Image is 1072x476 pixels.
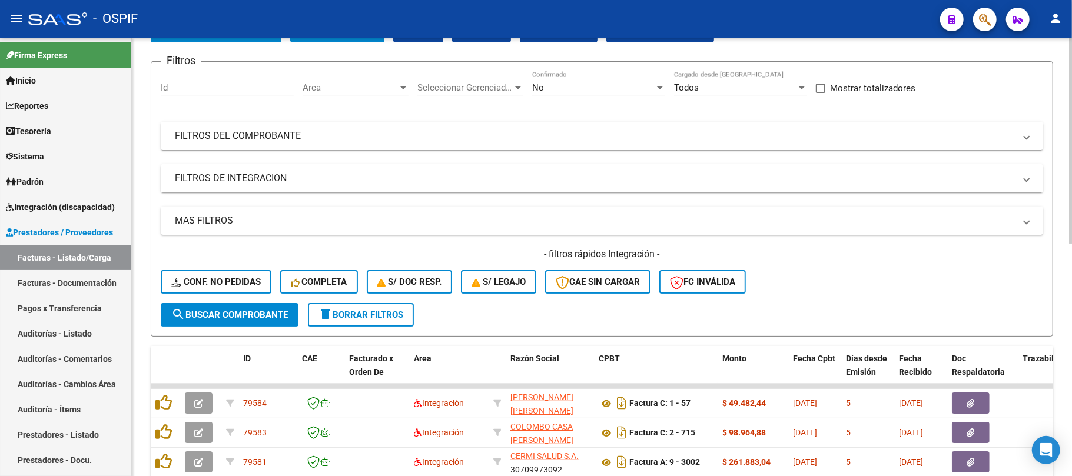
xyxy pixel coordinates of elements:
[6,201,115,214] span: Integración (discapacidad)
[947,346,1018,398] datatable-header-cell: Doc Respaldatoria
[722,354,746,363] span: Monto
[629,399,691,408] strong: Factura C: 1 - 57
[6,150,44,163] span: Sistema
[846,457,851,467] span: 5
[718,346,788,398] datatable-header-cell: Monto
[532,82,544,93] span: No
[367,270,453,294] button: S/ Doc Resp.
[899,354,932,377] span: Fecha Recibido
[409,346,489,398] datatable-header-cell: Area
[510,422,573,445] span: COLOMBO CASA [PERSON_NAME]
[414,398,464,408] span: Integración
[599,354,620,363] span: CPBT
[175,172,1015,185] mat-panel-title: FILTROS DE INTEGRACION
[472,277,526,287] span: S/ legajo
[414,457,464,467] span: Integración
[846,398,851,408] span: 5
[303,82,398,93] span: Area
[894,346,947,398] datatable-header-cell: Fecha Recibido
[243,354,251,363] span: ID
[846,354,887,377] span: Días desde Emisión
[171,307,185,321] mat-icon: search
[1048,11,1063,25] mat-icon: person
[6,49,67,62] span: Firma Express
[846,428,851,437] span: 5
[161,270,271,294] button: Conf. no pedidas
[171,277,261,287] span: Conf. no pedidas
[308,303,414,327] button: Borrar Filtros
[510,354,559,363] span: Razón Social
[6,226,113,239] span: Prestadores / Proveedores
[175,214,1015,227] mat-panel-title: MAS FILTROS
[238,346,297,398] datatable-header-cell: ID
[952,354,1005,377] span: Doc Respaldatoria
[6,125,51,138] span: Tesorería
[243,398,267,408] span: 79584
[171,309,288,320] span: Buscar Comprobante
[793,457,817,467] span: [DATE]
[291,277,347,287] span: Completa
[161,164,1043,192] mat-expansion-panel-header: FILTROS DE INTEGRACION
[510,391,589,415] div: 27390648435
[510,392,573,415] span: [PERSON_NAME] [PERSON_NAME]
[793,354,835,363] span: Fecha Cpbt
[297,346,344,398] datatable-header-cell: CAE
[461,270,536,294] button: S/ legajo
[510,450,589,474] div: 30709973092
[510,451,579,461] span: CERMI SALUD S.A.
[614,394,629,412] i: Descargar documento
[377,277,442,287] span: S/ Doc Resp.
[161,122,1043,150] mat-expansion-panel-header: FILTROS DEL COMPROBANTE
[161,303,298,327] button: Buscar Comprobante
[93,6,138,32] span: - OSPIF
[243,457,267,467] span: 79581
[9,11,24,25] mat-icon: menu
[899,398,923,408] span: [DATE]
[506,346,594,398] datatable-header-cell: Razón Social
[1023,354,1070,363] span: Trazabilidad
[161,52,201,69] h3: Filtros
[6,175,44,188] span: Padrón
[614,452,629,471] i: Descargar documento
[417,82,513,93] span: Seleccionar Gerenciador
[318,309,403,320] span: Borrar Filtros
[788,346,841,398] datatable-header-cell: Fecha Cpbt
[556,277,640,287] span: CAE SIN CARGAR
[161,248,1043,261] h4: - filtros rápidos Integración -
[161,207,1043,235] mat-expansion-panel-header: MAS FILTROS
[6,99,48,112] span: Reportes
[280,270,358,294] button: Completa
[175,129,1015,142] mat-panel-title: FILTROS DEL COMPROBANTE
[629,458,700,467] strong: Factura A: 9 - 3002
[629,428,695,438] strong: Factura C: 2 - 715
[841,346,894,398] datatable-header-cell: Días desde Emisión
[659,270,746,294] button: FC Inválida
[793,428,817,437] span: [DATE]
[318,307,333,321] mat-icon: delete
[6,74,36,87] span: Inicio
[414,428,464,437] span: Integración
[830,81,915,95] span: Mostrar totalizadores
[243,428,267,437] span: 79583
[674,82,699,93] span: Todos
[722,457,771,467] strong: $ 261.883,04
[344,346,409,398] datatable-header-cell: Facturado x Orden De
[722,428,766,437] strong: $ 98.964,88
[899,457,923,467] span: [DATE]
[793,398,817,408] span: [DATE]
[722,398,766,408] strong: $ 49.482,44
[302,354,317,363] span: CAE
[614,423,629,442] i: Descargar documento
[1032,436,1060,464] div: Open Intercom Messenger
[594,346,718,398] datatable-header-cell: CPBT
[349,354,393,377] span: Facturado x Orden De
[899,428,923,437] span: [DATE]
[414,354,432,363] span: Area
[545,270,650,294] button: CAE SIN CARGAR
[670,277,735,287] span: FC Inválida
[510,420,589,445] div: 27353241058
